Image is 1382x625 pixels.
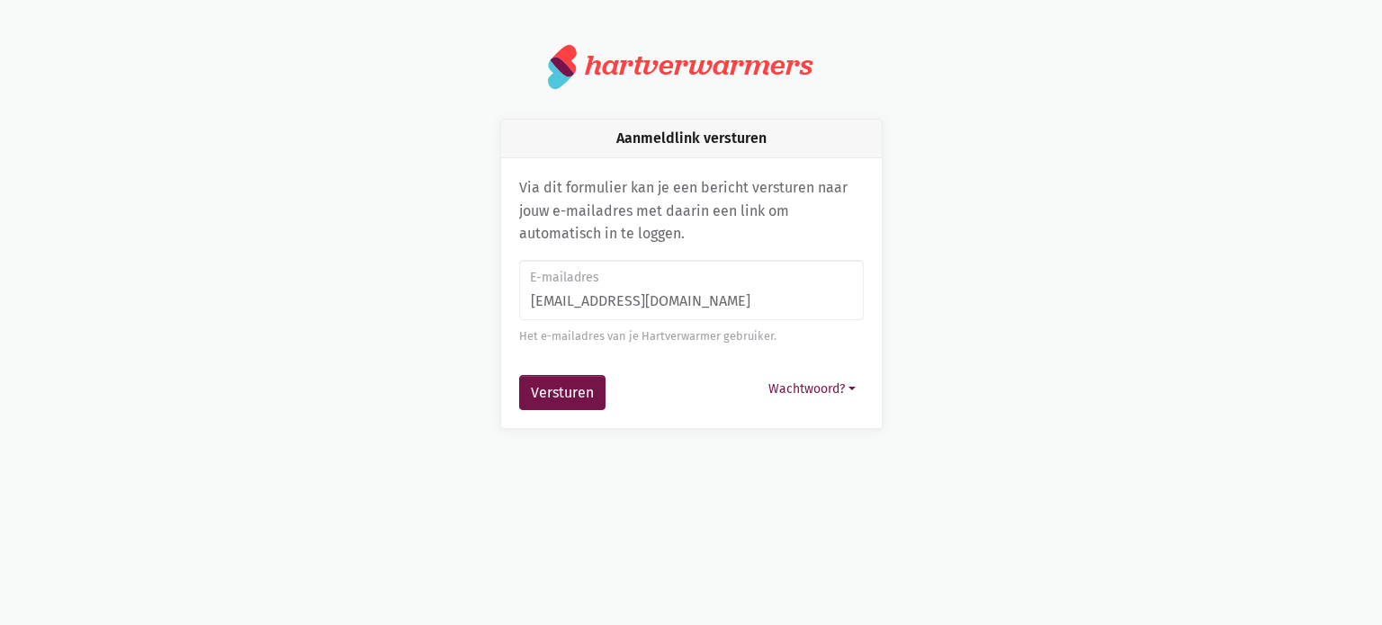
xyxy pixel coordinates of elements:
p: Via dit formulier kan je een bericht versturen naar jouw e-mailadres met daarin een link om autom... [519,176,864,246]
button: Wachtwoord? [760,375,864,403]
div: Het e-mailadres van je Hartverwarmer gebruiker. [519,327,864,345]
div: hartverwarmers [585,49,812,82]
button: Versturen [519,375,606,411]
div: Aanmeldlink versturen [501,120,882,158]
label: E-mailadres [530,268,851,288]
img: logo.svg [548,43,578,90]
form: Aanmeldlink versturen [519,260,864,411]
a: hartverwarmers [548,43,834,90]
